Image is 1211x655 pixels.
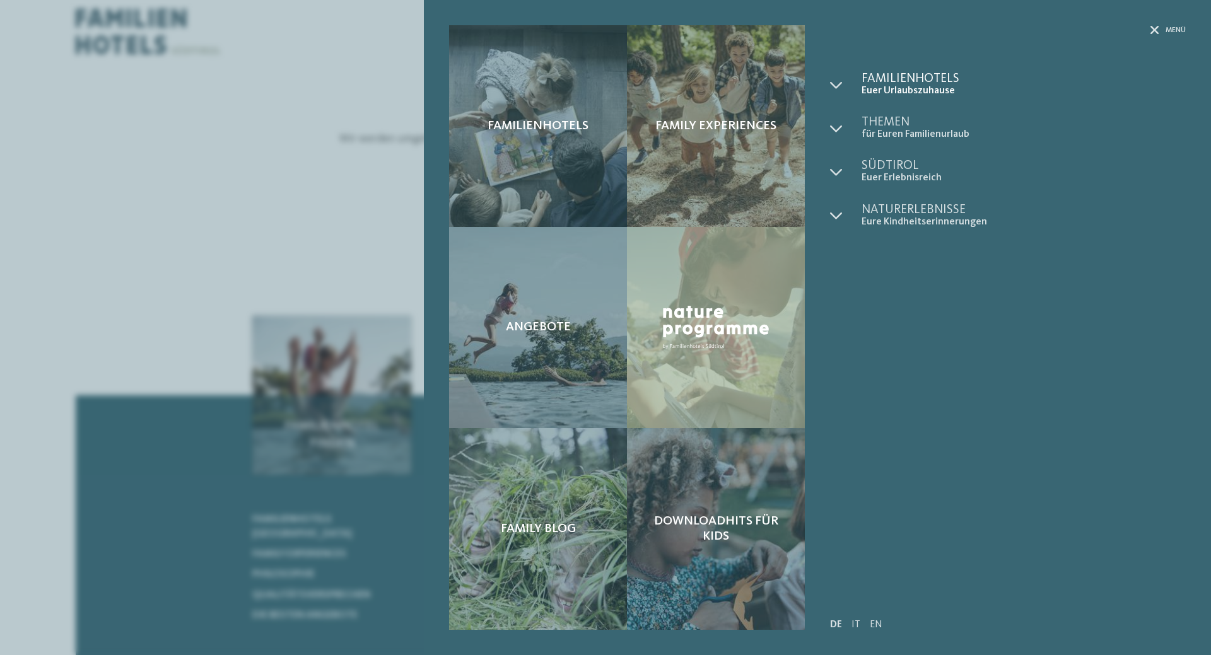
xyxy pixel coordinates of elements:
[627,227,805,429] a: Anfrage Nature Programme
[488,119,588,134] span: Familienhotels
[862,204,1186,216] span: Naturerlebnisse
[862,204,1186,228] a: Naturerlebnisse Eure Kindheitserinnerungen
[862,116,1186,141] a: Themen für Euren Familienurlaub
[655,119,776,134] span: Family Experiences
[627,428,805,630] a: Anfrage Downloadhits für Kids
[862,216,1186,228] span: Eure Kindheitserinnerungen
[830,620,842,630] a: DE
[640,514,792,544] span: Downloadhits für Kids
[862,172,1186,184] span: Euer Erlebnisreich
[862,116,1186,129] span: Themen
[449,25,627,227] a: Anfrage Familienhotels
[862,72,1186,97] a: Familienhotels Euer Urlaubszuhause
[862,159,1186,184] a: Südtirol Euer Erlebnisreich
[862,129,1186,141] span: für Euren Familienurlaub
[627,25,805,227] a: Anfrage Family Experiences
[862,85,1186,97] span: Euer Urlaubszuhause
[449,227,627,429] a: Anfrage Angebote
[501,521,576,536] span: Family Blog
[862,159,1186,172] span: Südtirol
[449,428,627,630] a: Anfrage Family Blog
[862,72,1186,85] span: Familienhotels
[851,620,860,630] a: IT
[506,320,571,335] span: Angebote
[1166,25,1186,36] span: Menü
[658,301,773,353] img: Nature Programme
[870,620,882,630] a: EN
